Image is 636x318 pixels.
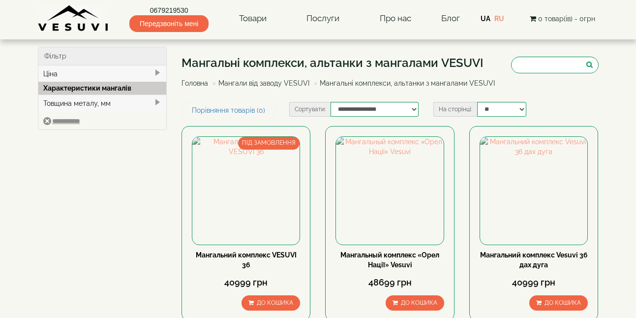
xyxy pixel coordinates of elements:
[480,137,587,244] img: Мангальний комплекс Vesuvi 36 дах дуга
[297,7,349,30] a: Послуги
[441,13,460,23] a: Блог
[129,15,209,32] span: Передзвоніть мені
[336,137,443,244] img: Мангальный комплекс «Орел Нації» Vesuvi
[370,7,421,30] a: Про нас
[38,95,167,112] div: Товщина металу, мм
[38,47,167,65] div: Фільтр
[182,102,275,119] a: Порівняння товарів (0)
[289,102,331,117] label: Сортувати:
[238,137,300,149] span: ПІД ЗАМОВЛЕННЯ
[401,299,437,306] span: До кошика
[129,5,209,15] a: 0679219530
[494,15,504,23] a: RU
[335,276,444,289] div: 48699 грн
[196,251,297,269] a: Мангальний комплекс VESUVI 36
[242,295,300,311] button: До кошика
[38,5,109,32] img: Завод VESUVI
[340,251,439,269] a: Мангальный комплекс «Орел Нації» Vesuvi
[545,299,581,306] span: До кошика
[218,79,309,87] a: Мангали від заводу VESUVI
[529,295,588,311] button: До кошика
[257,299,293,306] span: До кошика
[38,82,167,95] div: Характеристики мангалів
[311,78,495,88] li: Мангальні комплекси, альтанки з мангалами VESUVI
[433,102,477,117] label: На сторінці:
[480,276,588,289] div: 40999 грн
[527,13,598,24] button: 0 товар(ів) - 0грн
[192,137,300,244] img: Мангальний комплекс VESUVI 36
[386,295,444,311] button: До кошика
[192,276,300,289] div: 40999 грн
[182,57,502,69] h1: Мангальні комплекси, альтанки з мангалами VESUVI
[38,65,167,82] div: Ціна
[229,7,276,30] a: Товари
[481,15,490,23] a: UA
[538,15,595,23] span: 0 товар(ів) - 0грн
[480,251,588,269] a: Мангальний комплекс Vesuvi 36 дах дуга
[182,79,208,87] a: Головна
